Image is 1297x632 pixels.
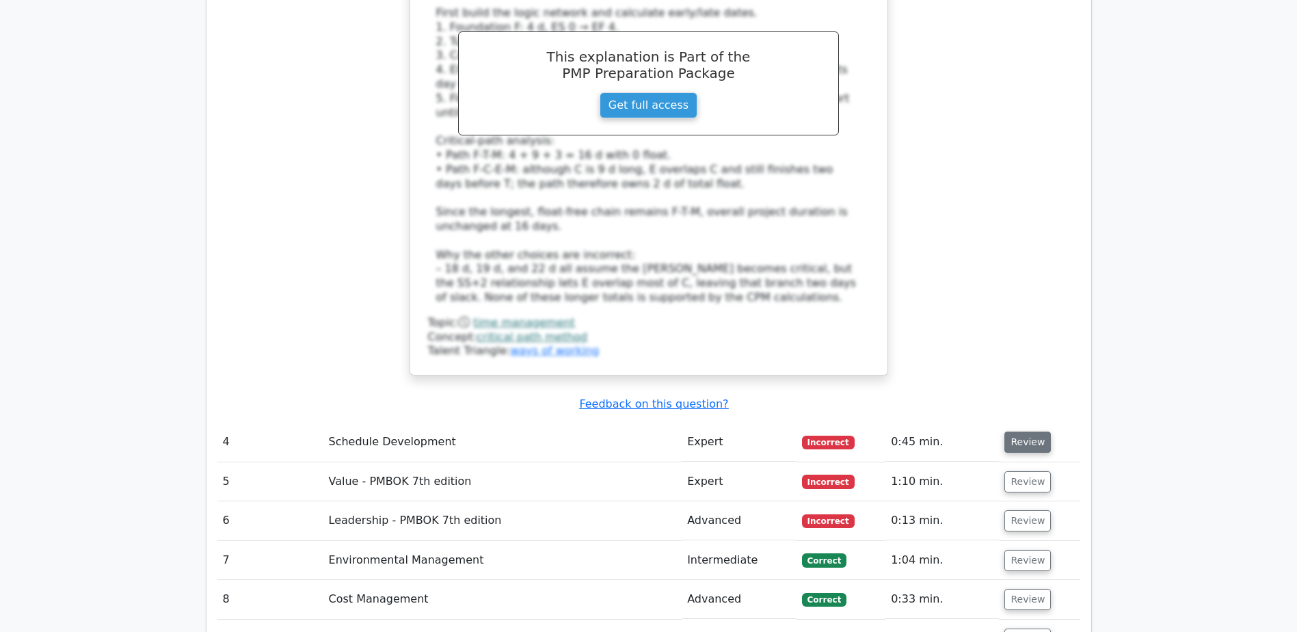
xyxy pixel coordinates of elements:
[885,501,999,540] td: 0:13 min.
[510,344,599,357] a: ways of working
[885,541,999,580] td: 1:04 min.
[217,501,323,540] td: 6
[885,580,999,619] td: 0:33 min.
[323,462,682,501] td: Value - PMBOK 7th edition
[600,92,697,118] a: Get full access
[217,580,323,619] td: 8
[682,462,797,501] td: Expert
[1004,550,1051,571] button: Review
[579,397,728,410] a: Feedback on this question?
[477,330,587,343] a: critical path method
[436,6,861,305] div: First build the logic network and calculate early/late dates. 1. Foundation F: 4 d, ES 0 → EF 4. ...
[473,316,574,329] a: time management
[323,501,682,540] td: Leadership - PMBOK 7th edition
[802,514,855,528] span: Incorrect
[323,423,682,462] td: Schedule Development
[682,580,797,619] td: Advanced
[682,541,797,580] td: Intermediate
[682,501,797,540] td: Advanced
[802,475,855,488] span: Incorrect
[682,423,797,462] td: Expert
[802,553,846,567] span: Correct
[802,436,855,449] span: Incorrect
[885,462,999,501] td: 1:10 min.
[217,541,323,580] td: 7
[428,316,870,330] div: Topic:
[217,423,323,462] td: 4
[428,316,870,358] div: Talent Triangle:
[1004,432,1051,453] button: Review
[1004,510,1051,531] button: Review
[323,580,682,619] td: Cost Management
[885,423,999,462] td: 0:45 min.
[323,541,682,580] td: Environmental Management
[1004,589,1051,610] button: Review
[1004,471,1051,492] button: Review
[802,593,846,607] span: Correct
[428,330,870,345] div: Concept:
[217,462,323,501] td: 5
